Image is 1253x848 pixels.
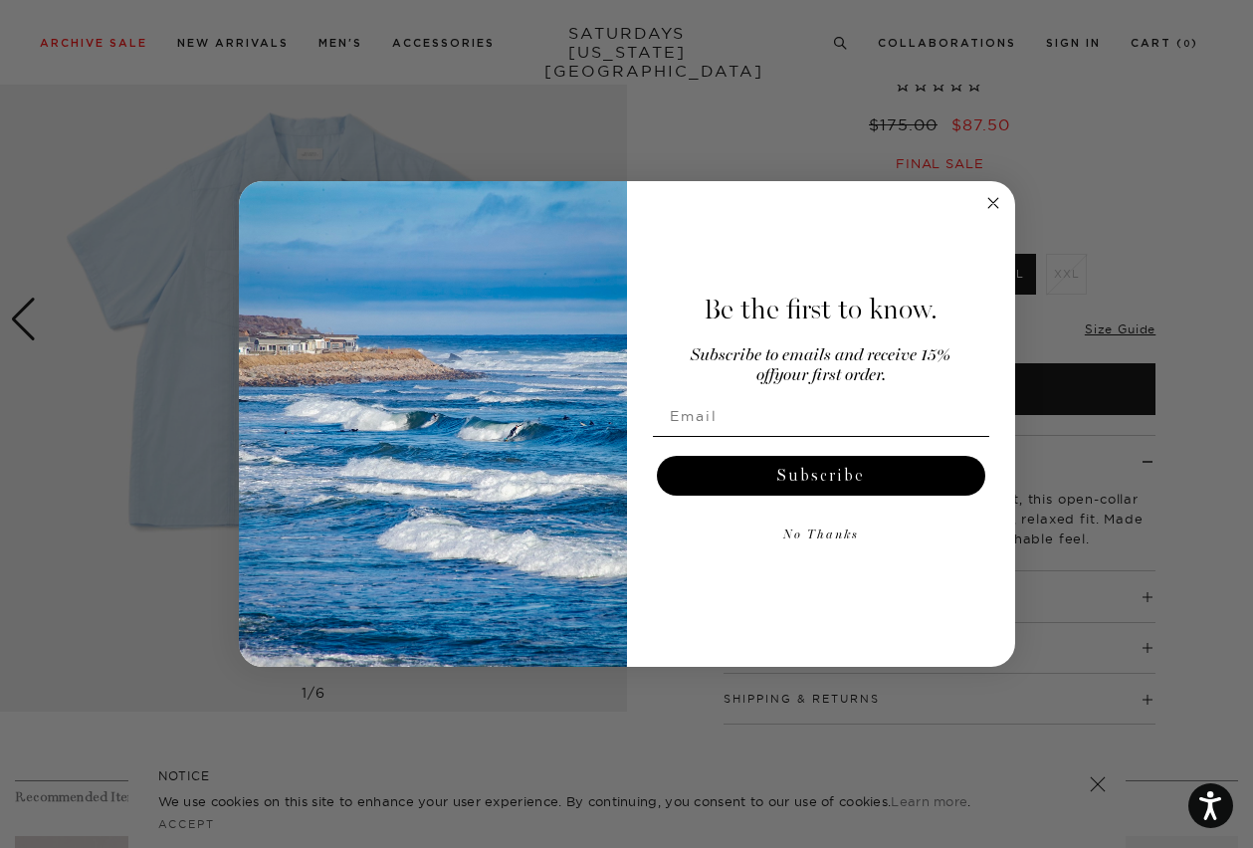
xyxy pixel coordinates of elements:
span: Subscribe to emails and receive 15% [691,347,950,364]
img: 125c788d-000d-4f3e-b05a-1b92b2a23ec9.jpeg [239,181,627,667]
button: No Thanks [653,516,989,555]
span: off [756,367,774,384]
span: Be the first to know. [704,293,938,326]
img: underline [653,436,989,437]
span: your first order. [774,367,886,384]
input: Email [653,396,989,436]
button: Subscribe [657,456,985,496]
button: Close dialog [981,191,1005,215]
